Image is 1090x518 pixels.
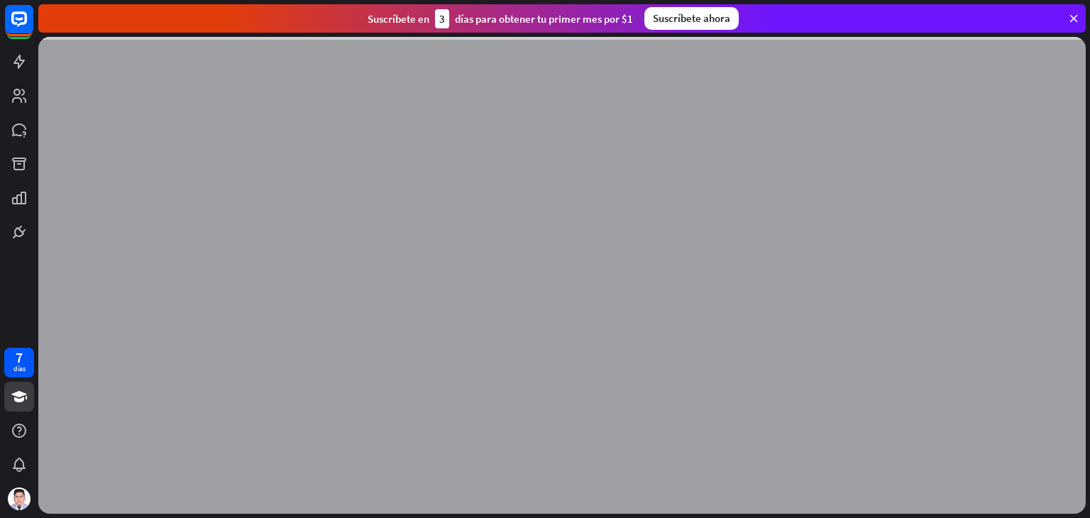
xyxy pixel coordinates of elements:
a: 7 días [4,348,34,378]
font: Suscríbete en [368,12,429,26]
font: días para obtener tu primer mes por $1 [455,12,633,26]
font: Suscríbete ahora [653,11,730,25]
font: días [13,364,26,373]
font: 3 [439,12,445,26]
font: 7 [16,348,23,366]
